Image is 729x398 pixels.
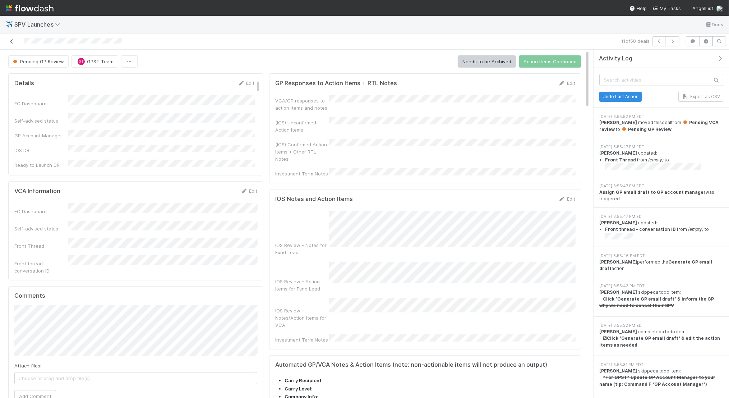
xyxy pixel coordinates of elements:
[629,5,647,12] div: Help
[648,157,664,163] em: (empty)
[14,362,41,369] label: Attach files:
[599,362,723,368] div: [DATE] 3:55:31 PM EDT
[14,147,68,154] div: IOS DRI
[599,289,637,295] strong: [PERSON_NAME]
[705,20,723,29] a: Docs
[458,55,516,68] button: Needs to be Archived
[14,161,68,169] div: Ready to Launch DRI
[78,58,85,65] div: GPST Team
[14,225,68,232] div: Self-advised status
[14,21,64,28] span: SPV Launches
[275,361,575,369] h5: Automated GP/VCA Notes & Action Items (note: non-actionable items will not produce an output)
[599,220,637,225] strong: [PERSON_NAME]
[71,55,118,68] button: GTGPST Team
[599,289,723,309] div: skipped a todo item:
[599,329,723,348] div: completed a todo item:
[621,127,672,132] span: Pending GP Review
[605,226,723,241] li: from to
[519,55,581,68] button: Action Items Confirmed
[621,37,650,45] span: 11 of 50 deals
[599,259,637,265] strong: [PERSON_NAME]
[558,196,575,202] a: Edit
[605,157,723,172] li: from to
[6,2,54,14] img: logo-inverted-e16ddd16eac7371096b0.svg
[599,189,723,202] div: was triggered
[599,92,642,102] button: Undo Last Action
[275,97,329,111] div: VCA/GP responses to action items and notes
[599,368,637,374] strong: [PERSON_NAME]
[14,260,68,274] div: Front thread - conversation ID
[599,283,723,289] div: [DATE] 3:55:43 PM EDT
[599,214,723,220] div: [DATE] 3:55:47 PM EDT
[599,296,714,308] strong: Click "Generate GP email draft" & inform the GP why we need to cancel their SPV
[692,5,713,11] span: AngelList
[599,329,637,334] strong: [PERSON_NAME]
[599,375,715,386] strong: *For GPST* Update GP Account Manager to your name (tip: Command F "GP Account Manager")
[14,80,34,87] h5: Details
[599,119,723,133] div: moved this deal from to
[275,119,329,133] div: (IOS) Unconfirmed Action Items
[652,5,681,12] a: My Tasks
[275,141,329,163] div: (IOS) Confirmed Action Items + Other RTL Notes
[599,189,706,195] strong: Assign GP email draft to GP account manager
[275,307,329,329] div: IOS Review - Notes/Action Items for VCA
[14,100,68,107] div: FC Dashboard
[599,259,723,272] div: performed the action.
[599,220,723,242] div: updated:
[599,120,637,125] strong: [PERSON_NAME]
[87,59,114,64] span: GPST Team
[275,242,329,256] div: IOS Review - Notes for Fund Lead
[599,253,723,259] div: [DATE] 3:55:46 PM EDT
[652,5,681,11] span: My Tasks
[678,92,723,102] button: Export as CSV
[15,372,257,384] span: Choose or drag and drop file(s)
[599,322,723,329] div: [DATE] 3:55:32 PM EDT
[275,336,329,343] div: Investment Term Notes
[558,80,575,86] a: Edit
[14,208,68,215] div: FC Dashboard
[599,55,632,62] span: Activity Log
[275,80,397,87] h5: GP Responses to Action Items + RTL Notes
[688,227,703,232] em: (empty)
[599,183,723,189] div: [DATE] 3:55:47 PM EDT
[79,60,84,64] span: GT
[599,120,719,132] span: Pending VCA review
[14,117,68,124] div: Self-advised status
[285,385,575,393] li: :
[599,150,723,172] div: updated:
[275,170,329,177] div: Investment Term Notes
[599,114,723,120] div: [DATE] 3:55:52 PM EDT
[6,21,13,27] span: ✈️
[599,150,637,156] strong: [PERSON_NAME]
[285,377,575,384] li: :
[599,144,723,150] div: [DATE] 3:55:47 PM EDT
[275,196,353,203] h5: IOS Notes and Action Items
[605,157,636,163] strong: Front Thread
[14,188,60,195] h5: VCA Information
[14,292,257,299] h5: Comments
[14,242,68,250] div: Front Thread
[237,80,254,86] a: Edit
[285,386,311,392] strong: Carry Level
[14,132,68,139] div: GP Account Manager
[240,188,257,194] a: Edit
[275,278,329,292] div: IOS Review - Action Items for Fund Lead
[599,335,720,347] strong: ☑ Click "Generate GP email draft" & edit the action items as needed
[285,378,322,383] strong: Carry Recipient
[605,227,676,232] strong: Front thread - conversation ID
[599,74,723,86] input: Search activities...
[599,368,723,388] div: skipped a todo item:
[716,5,723,12] img: avatar_f32b584b-9fa7-42e4-bca2-ac5b6bf32423.png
